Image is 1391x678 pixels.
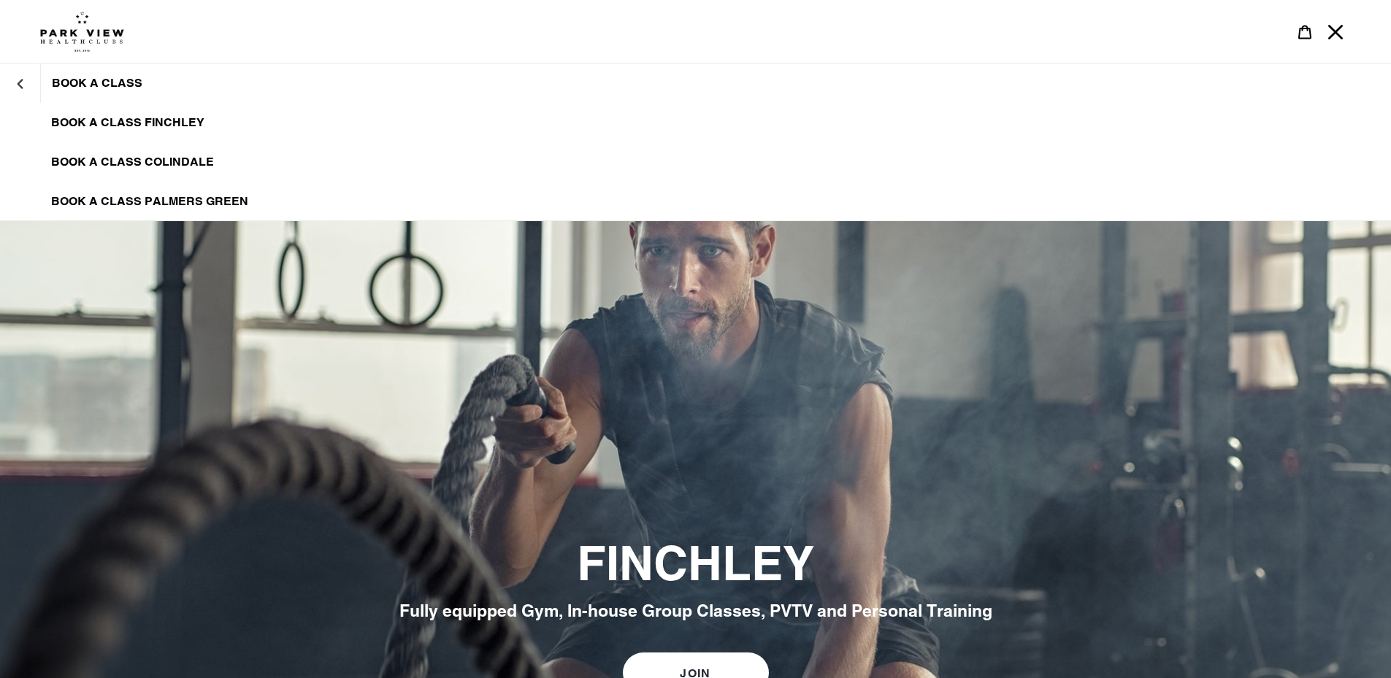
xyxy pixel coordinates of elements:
span: Fully equipped Gym, In-house Group Classes, PVTV and Personal Training [399,601,992,620]
h2: FINCHLEY [298,536,1094,593]
span: BOOK A CLASS [52,76,142,90]
span: BOOK A CLASS COLINDALE [51,155,214,169]
button: Menu [1320,16,1351,47]
span: BOOK A CLASS FINCHLEY [51,115,204,130]
img: Park view health clubs is a gym near you. [40,11,124,52]
span: BOOK A CLASS PALMERS GREEN [51,194,248,209]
